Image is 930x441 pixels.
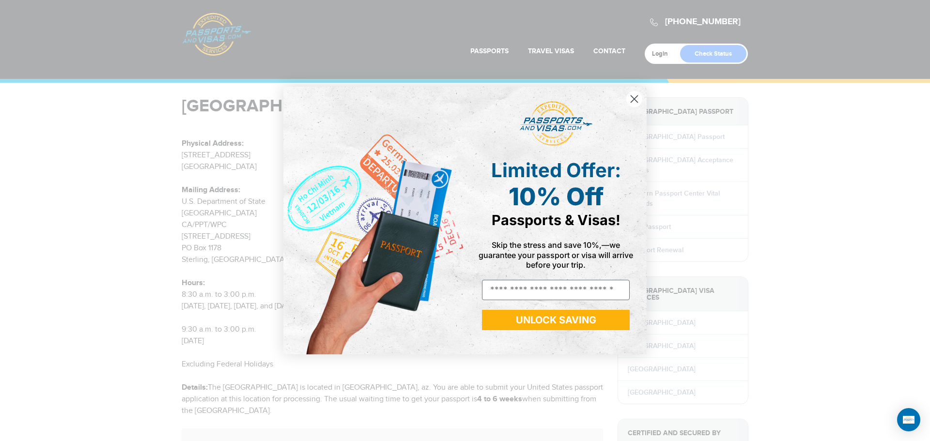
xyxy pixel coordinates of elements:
img: passports and visas [520,101,592,147]
span: Limited Offer: [491,158,621,182]
span: 10% Off [509,182,604,211]
img: de9cda0d-0715-46ca-9a25-073762a91ba7.png [283,87,465,354]
span: Passports & Visas! [492,212,620,228]
button: UNLOCK SAVING [482,310,630,330]
div: Open Intercom Messenger [897,408,920,431]
button: Close dialog [626,91,643,107]
span: Skip the stress and save 10%,—we guarantee your passport or visa will arrive before your trip. [479,240,633,269]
